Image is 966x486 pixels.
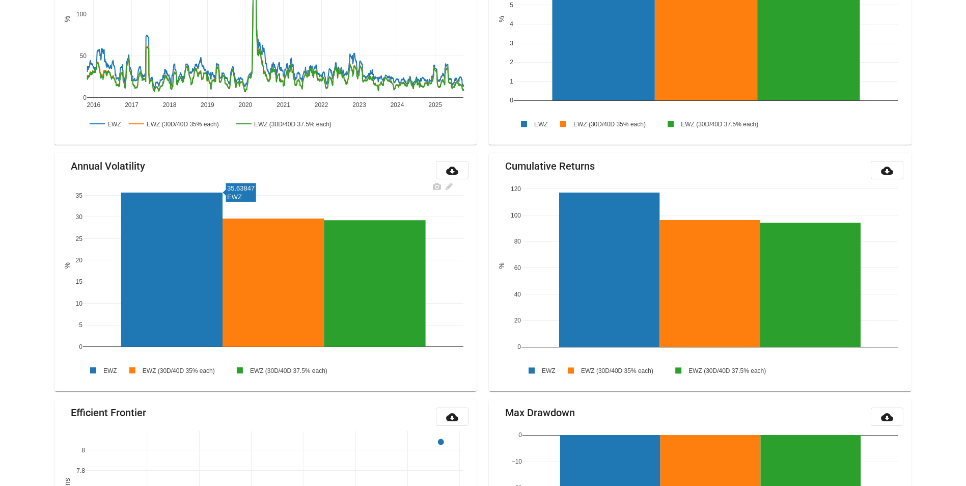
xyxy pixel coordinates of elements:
mat-card-title: Max Drawdown [505,408,575,418]
mat-card-title: Efficient Frontier [71,408,146,418]
mat-icon: cloud_download [881,165,893,177]
mat-icon: cloud_download [446,165,458,177]
mat-card-title: Annual Volatility [71,161,145,171]
mat-icon: cloud_download [881,411,893,423]
mat-icon: cloud_download [446,411,458,423]
mat-card-title: Cumulative Returns [505,161,595,171]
